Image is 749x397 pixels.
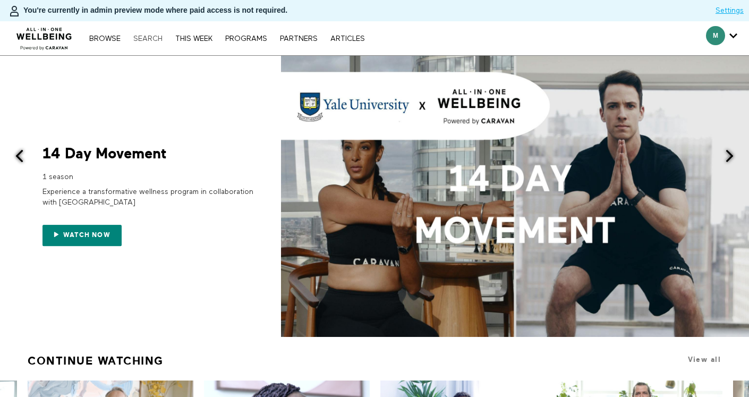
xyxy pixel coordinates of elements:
a: Settings [716,5,744,16]
nav: Primary [84,33,370,44]
a: THIS WEEK [170,35,218,43]
a: PARTNERS [275,35,323,43]
a: Search [128,35,168,43]
a: PROGRAMS [220,35,273,43]
a: Browse [84,35,126,43]
div: Secondary [698,21,745,55]
img: CARAVAN [12,20,76,52]
img: person-bdfc0eaa9744423c596e6e1c01710c89950b1dff7c83b5d61d716cfd8139584f.svg [8,5,21,18]
a: View all [688,356,721,364]
a: ARTICLES [325,35,370,43]
a: Continue Watching [28,350,164,372]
